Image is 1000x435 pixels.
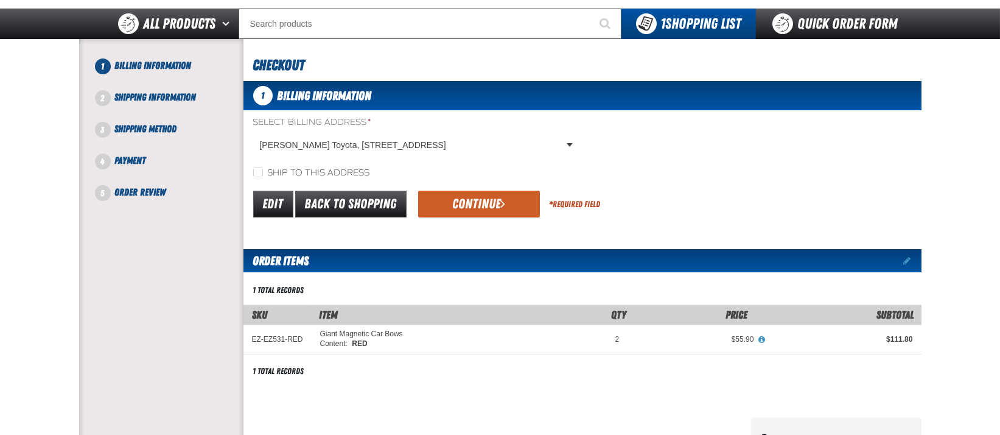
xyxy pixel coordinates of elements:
[95,154,111,169] span: 4
[103,154,243,185] li: Payment. Step 4 of 5. Not Completed
[95,58,111,74] span: 1
[591,9,621,39] button: Start Searching
[94,58,243,200] nav: Checkout steps. Current step is Billing Information. Step 1 of 5
[320,330,403,338] a: Giant Magnetic Car Bows
[260,139,564,152] span: [PERSON_NAME] Toyota, [STREET_ADDRESS]
[753,334,769,345] button: View All Prices for Giant Magnetic Car Bows
[115,155,146,166] span: Payment
[877,308,914,321] span: Subtotal
[278,88,372,103] span: Billing Information
[726,308,747,321] span: Price
[295,191,407,217] a: Back to Shopping
[418,191,540,217] button: Continue
[611,308,626,321] span: Qty
[621,9,756,39] button: You have 1 Shopping List. Open to view details
[253,191,293,217] a: Edit
[320,339,349,348] span: Content:
[253,366,304,377] div: 1 total records
[115,123,177,135] span: Shipping Method
[95,185,111,201] span: 5
[756,9,921,39] a: Quick Order Form
[95,122,111,138] span: 3
[771,334,912,344] div: $111.80
[243,249,309,272] h2: Order Items
[615,335,620,344] span: 2
[253,86,273,105] span: 1
[239,9,621,39] input: Search
[253,285,304,296] div: 1 total records
[661,15,741,32] span: Shopping List
[351,339,367,348] span: RED
[115,60,192,71] span: Billing Information
[253,308,268,321] a: SKU
[661,15,666,32] strong: 1
[103,58,243,90] li: Billing Information. Step 1 of 5. Not Completed
[253,57,305,74] span: Checkout
[103,122,243,154] li: Shipping Method. Step 3 of 5. Not Completed
[103,185,243,200] li: Order Review. Step 5 of 5. Not Completed
[95,90,111,106] span: 2
[219,9,239,39] button: Open All Products pages
[253,168,263,177] input: Ship to this address
[144,13,216,35] span: All Products
[319,308,338,321] span: Item
[253,117,578,129] label: Select Billing Address
[636,334,753,344] div: $55.90
[550,199,601,210] div: Required Field
[253,168,370,179] label: Ship to this address
[115,186,166,198] span: Order Review
[904,256,921,265] a: Edit items
[243,325,312,354] td: EZ-EZ531-RED
[115,91,197,103] span: Shipping Information
[103,90,243,122] li: Shipping Information. Step 2 of 5. Not Completed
